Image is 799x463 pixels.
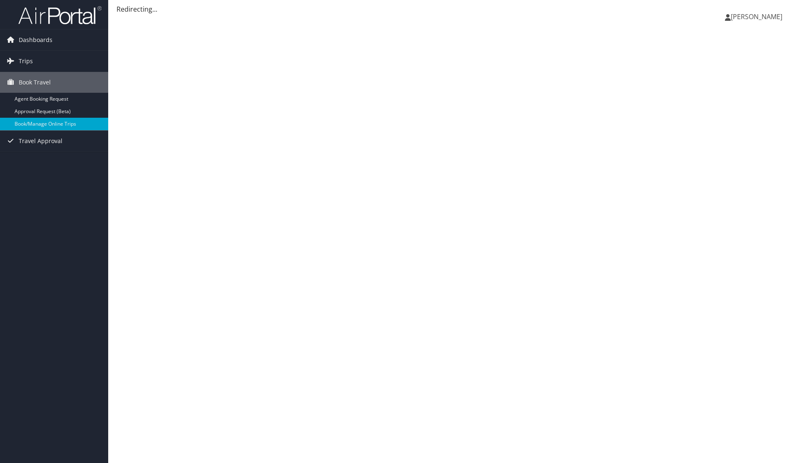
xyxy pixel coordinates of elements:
span: Book Travel [19,72,51,93]
span: Dashboards [19,30,52,50]
a: [PERSON_NAME] [725,4,791,29]
div: Redirecting... [117,4,791,14]
span: Trips [19,51,33,72]
span: [PERSON_NAME] [731,12,782,21]
img: airportal-logo.png [18,5,102,25]
span: Travel Approval [19,131,62,151]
